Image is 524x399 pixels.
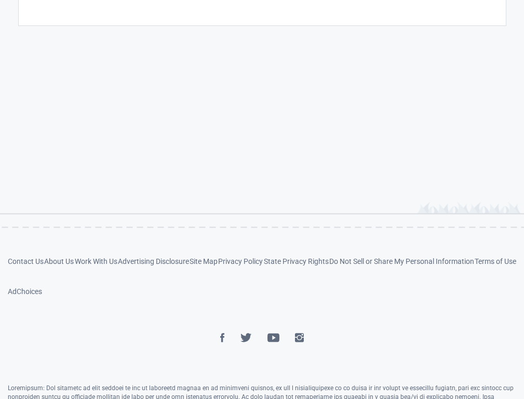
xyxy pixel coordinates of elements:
a: Terms of Use [475,257,516,265]
a: State Privacy Rights [264,257,329,265]
a: Do Not Sell or Share My Personal Information [329,257,474,265]
a: Privacy Policy [218,257,263,265]
a: AdChoices [8,287,42,296]
img: Instagram [295,333,304,342]
img: Facebook [220,333,225,342]
img: YouTube [267,333,279,342]
a: About Us [44,257,74,265]
a: Advertising Disclosure [118,257,189,265]
img: Twitter [240,333,252,342]
a: Work With Us [75,257,117,265]
a: Contact Us [8,257,44,265]
a: Site Map [190,257,218,265]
